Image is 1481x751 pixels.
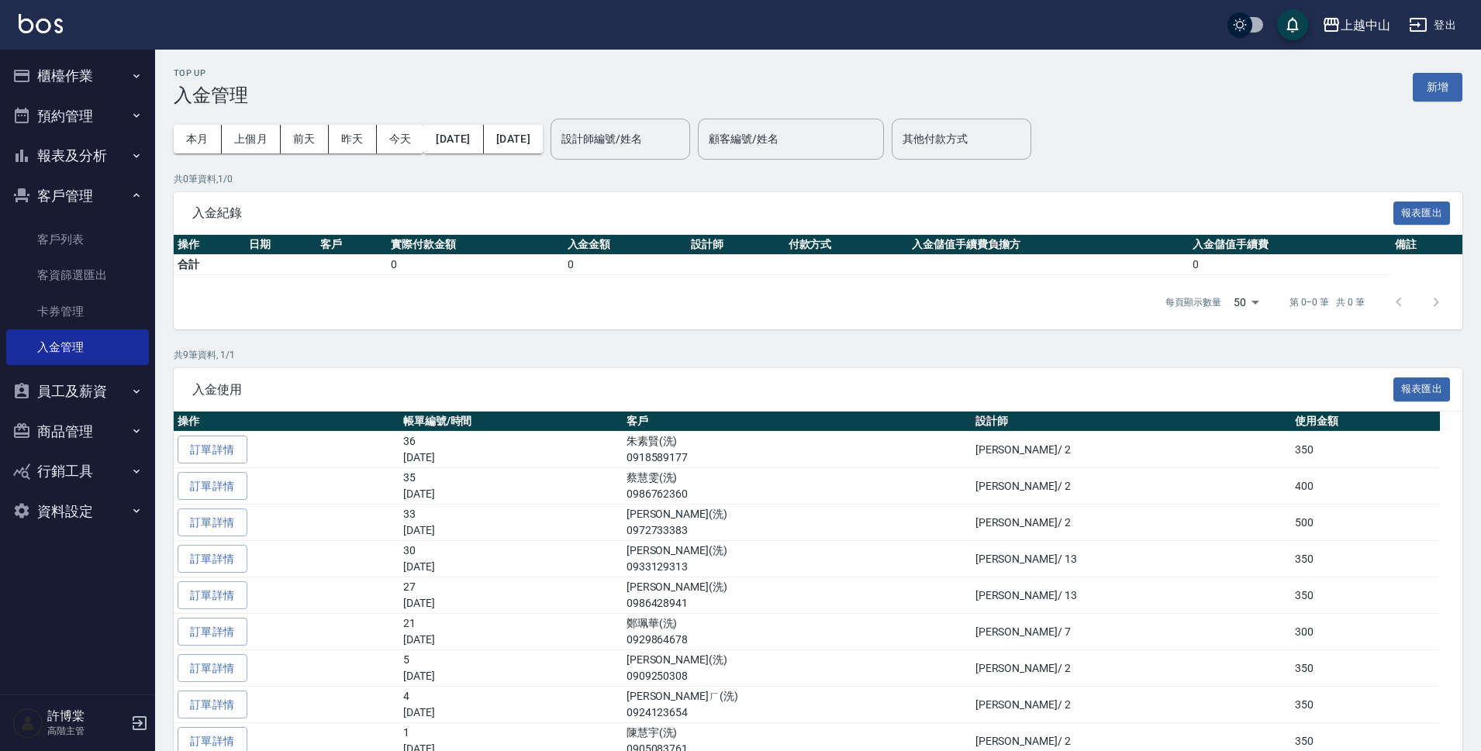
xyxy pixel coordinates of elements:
a: 訂單詳情 [178,618,247,646]
td: 朱素賢(洗) [623,432,972,468]
p: [DATE] [403,632,619,648]
td: [PERSON_NAME]/ 2 [972,650,1291,687]
td: 5 [399,650,623,687]
th: 入金金額 [564,235,687,255]
button: save [1277,9,1308,40]
a: 訂單詳情 [178,436,247,464]
p: [DATE] [403,486,619,502]
a: 新增 [1413,79,1462,94]
button: [DATE] [423,125,483,153]
th: 入金儲值手續費 [1189,235,1391,255]
td: [PERSON_NAME]ㄏ(洗) [623,687,972,723]
button: [DATE] [484,125,543,153]
th: 客戶 [316,235,388,255]
button: 預約管理 [6,96,149,136]
a: 客戶列表 [6,222,149,257]
button: 昨天 [329,125,377,153]
th: 帳單編號/時間 [399,412,623,432]
p: 第 0–0 筆 共 0 筆 [1289,295,1365,309]
td: [PERSON_NAME]/ 2 [972,468,1291,505]
a: 訂單詳情 [178,545,247,574]
button: 上個月 [222,125,281,153]
th: 設計師 [687,235,785,255]
button: 報表匯出 [1393,377,1451,401]
p: 0924123654 [627,704,968,721]
a: 訂單詳情 [178,654,247,683]
p: 0918589177 [627,450,968,466]
p: [DATE] [403,704,619,721]
td: 21 [399,614,623,650]
button: 商品管理 [6,412,149,452]
span: 入金使用 [192,382,1393,398]
p: 共 9 筆資料, 1 / 1 [174,348,1462,362]
p: [DATE] [403,595,619,611]
a: 卡券管理 [6,294,149,329]
td: 350 [1291,432,1440,468]
td: [PERSON_NAME]/ 13 [972,541,1291,577]
p: [DATE] [403,668,619,684]
td: 合計 [174,255,316,275]
td: 33 [399,505,623,541]
button: 行銷工具 [6,451,149,491]
td: 350 [1291,650,1440,687]
td: 300 [1291,614,1440,650]
h2: Top Up [174,68,248,78]
span: 入金紀錄 [192,205,1393,221]
td: 蔡慧雯(洗) [623,468,972,505]
button: 客戶管理 [6,176,149,216]
th: 設計師 [972,412,1291,432]
th: 使用金額 [1291,412,1440,432]
a: 訂單詳情 [178,691,247,719]
td: [PERSON_NAME]/ 7 [972,614,1291,650]
td: [PERSON_NAME]/ 2 [972,687,1291,723]
p: 0972733383 [627,522,968,539]
td: [PERSON_NAME](洗) [623,577,972,614]
button: 資料設定 [6,491,149,532]
p: [DATE] [403,450,619,466]
p: [DATE] [403,522,619,539]
img: Logo [19,14,63,33]
td: 鄭珮華(洗) [623,614,972,650]
p: 0929864678 [627,632,968,648]
td: [PERSON_NAME]/ 2 [972,432,1291,468]
p: 高階主管 [47,724,126,738]
p: 每頁顯示數量 [1165,295,1221,309]
th: 日期 [245,235,316,255]
th: 操作 [174,235,245,255]
td: 350 [1291,541,1440,577]
button: 今天 [377,125,424,153]
td: 27 [399,577,623,614]
button: 報表匯出 [1393,202,1451,226]
td: 0 [564,255,687,275]
p: 0986428941 [627,595,968,611]
td: [PERSON_NAME](洗) [623,505,972,541]
th: 操作 [174,412,399,432]
button: 新增 [1413,73,1462,102]
td: 500 [1291,505,1440,541]
button: 前天 [281,125,329,153]
th: 付款方式 [785,235,908,255]
p: 0909250308 [627,668,968,684]
td: [PERSON_NAME]/ 13 [972,577,1291,614]
a: 訂單詳情 [178,581,247,610]
a: 客資篩選匯出 [6,257,149,293]
div: 50 [1227,281,1265,323]
p: 0986762360 [627,486,968,502]
a: 訂單詳情 [178,508,247,537]
button: 上越中山 [1316,9,1396,41]
td: 0 [1189,255,1391,275]
a: 入金管理 [6,329,149,365]
td: 30 [399,541,623,577]
h5: 許博棠 [47,708,126,724]
button: 本月 [174,125,222,153]
a: 報表匯出 [1393,205,1451,219]
p: 共 0 筆資料, 1 / 0 [174,172,1462,186]
td: [PERSON_NAME](洗) [623,650,972,687]
td: 0 [387,255,563,275]
th: 實際付款金額 [387,235,563,255]
button: 員工及薪資 [6,371,149,412]
div: 上越中山 [1341,16,1390,35]
td: 350 [1291,687,1440,723]
td: 4 [399,687,623,723]
td: 350 [1291,577,1440,614]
